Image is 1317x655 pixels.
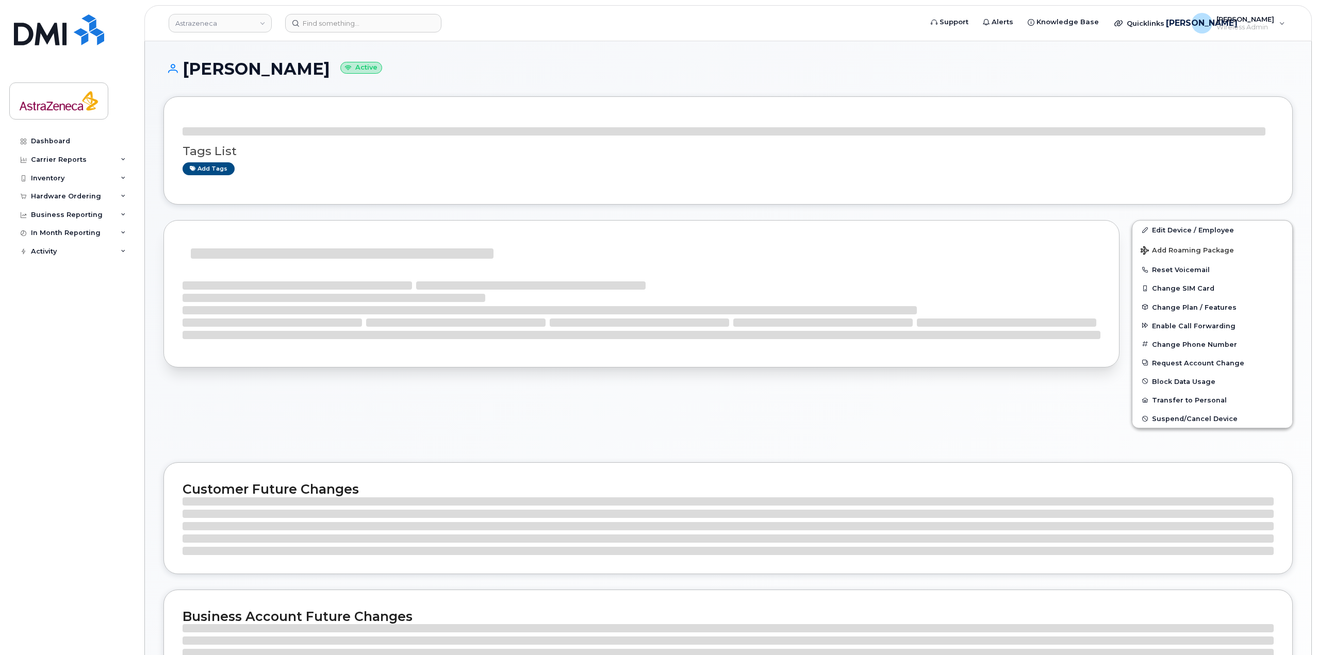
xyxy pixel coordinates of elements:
[1132,391,1292,409] button: Transfer to Personal
[183,162,235,175] a: Add tags
[1152,303,1237,311] span: Change Plan / Features
[1141,246,1234,256] span: Add Roaming Package
[1132,335,1292,354] button: Change Phone Number
[1152,322,1236,329] span: Enable Call Forwarding
[183,145,1274,158] h3: Tags List
[1132,260,1292,279] button: Reset Voicemail
[340,62,382,74] small: Active
[183,481,1274,497] h2: Customer Future Changes
[1132,279,1292,297] button: Change SIM Card
[1132,298,1292,316] button: Change Plan / Features
[1132,409,1292,428] button: Suspend/Cancel Device
[1132,221,1292,239] a: Edit Device / Employee
[1132,316,1292,335] button: Enable Call Forwarding
[1152,415,1238,423] span: Suspend/Cancel Device
[1132,354,1292,372] button: Request Account Change
[183,609,1274,624] h2: Business Account Future Changes
[163,60,1293,78] h1: [PERSON_NAME]
[1132,372,1292,391] button: Block Data Usage
[1132,239,1292,260] button: Add Roaming Package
